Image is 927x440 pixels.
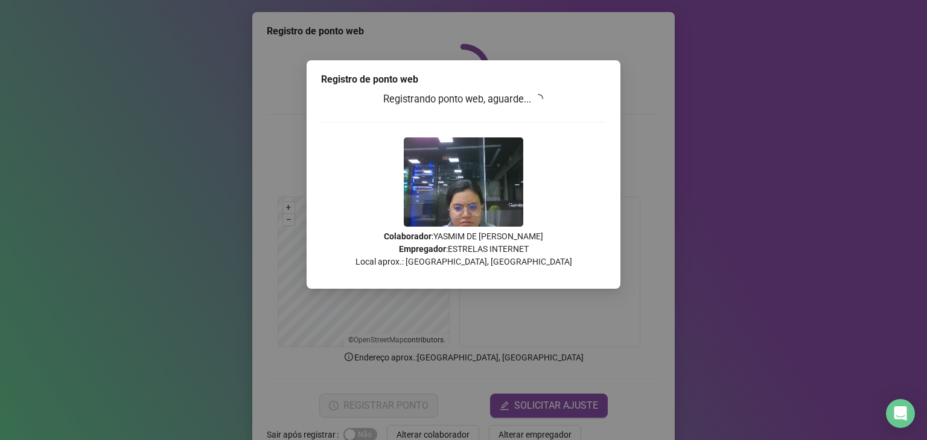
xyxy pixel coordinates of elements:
[532,92,546,105] span: loading
[321,72,606,87] div: Registro de ponto web
[384,231,432,241] strong: Colaborador
[886,399,915,428] div: Open Intercom Messenger
[321,230,606,268] p: : YASMIM DE [PERSON_NAME] : ESTRELAS INTERNET Local aprox.: [GEOGRAPHIC_DATA], [GEOGRAPHIC_DATA]
[399,244,446,254] strong: Empregador
[321,92,606,107] h3: Registrando ponto web, aguarde...
[404,137,523,227] img: Z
